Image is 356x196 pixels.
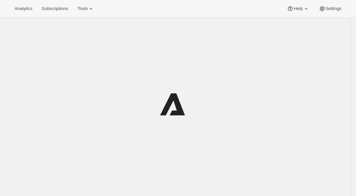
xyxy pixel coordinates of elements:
span: Help [294,6,303,11]
button: Help [283,4,313,13]
span: Tools [77,6,88,11]
button: Tools [73,4,98,13]
span: Analytics [15,6,32,11]
button: Settings [315,4,345,13]
button: Subscriptions [38,4,72,13]
span: Settings [325,6,341,11]
button: Analytics [11,4,36,13]
span: Subscriptions [42,6,68,11]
